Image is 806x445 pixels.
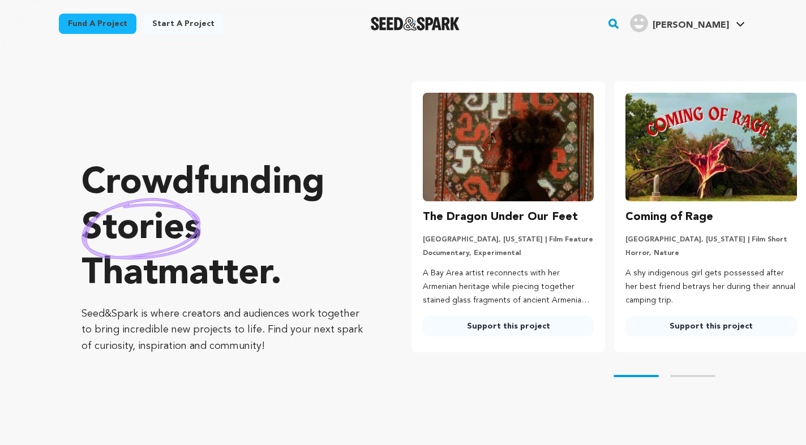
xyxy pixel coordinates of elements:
h3: The Dragon Under Our Feet [423,208,578,226]
div: Compton L.'s Profile [630,14,729,32]
p: Documentary, Experimental [423,249,594,258]
p: A Bay Area artist reconnects with her Armenian heritage while piecing together stained glass frag... [423,267,594,307]
a: Fund a project [59,14,136,34]
a: Seed&Spark Homepage [371,17,460,31]
p: [GEOGRAPHIC_DATA], [US_STATE] | Film Short [625,235,797,244]
p: Horror, Nature [625,249,797,258]
h3: Coming of Rage [625,208,713,226]
a: Support this project [625,316,797,336]
p: A shy indigenous girl gets possessed after her best friend betrays her during their annual campin... [625,267,797,307]
img: Seed&Spark Logo Dark Mode [371,17,460,31]
p: Crowdfunding that . [82,161,366,297]
span: [PERSON_NAME] [653,21,729,30]
a: Support this project [423,316,594,336]
img: hand sketched image [82,198,201,260]
img: The Dragon Under Our Feet image [423,93,594,201]
p: [GEOGRAPHIC_DATA], [US_STATE] | Film Feature [423,235,594,244]
a: Start a project [143,14,224,34]
p: Seed&Spark is where creators and audiences work together to bring incredible new projects to life... [82,306,366,355]
span: matter [158,256,271,292]
a: Compton L.'s Profile [628,12,747,32]
img: Coming of Rage image [625,93,797,201]
img: user.png [630,14,648,32]
span: Compton L.'s Profile [628,12,747,36]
